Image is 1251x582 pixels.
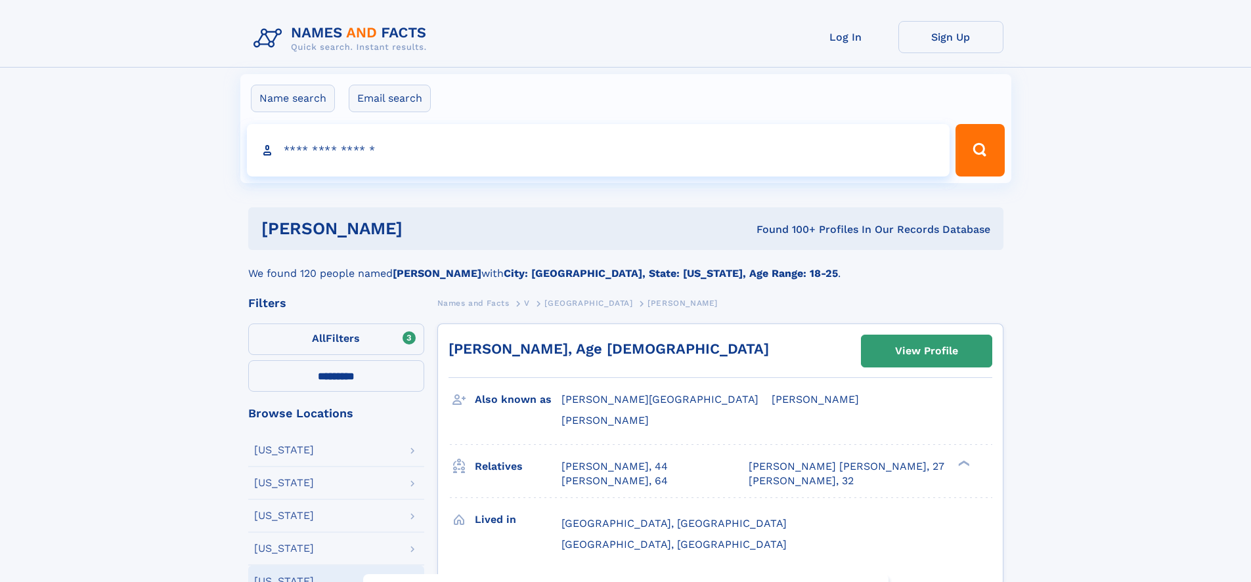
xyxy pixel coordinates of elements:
[437,295,510,311] a: Names and Facts
[475,509,561,531] h3: Lived in
[862,335,992,367] a: View Profile
[393,267,481,280] b: [PERSON_NAME]
[524,299,530,308] span: V
[349,85,431,112] label: Email search
[793,21,898,53] a: Log In
[254,478,314,488] div: [US_STATE]
[524,295,530,311] a: V
[475,455,561,478] h3: Relatives
[749,474,854,488] a: [PERSON_NAME], 32
[955,459,971,467] div: ❯
[561,414,649,426] span: [PERSON_NAME]
[248,407,424,419] div: Browse Locations
[261,220,580,237] h1: [PERSON_NAME]
[561,474,668,488] a: [PERSON_NAME], 64
[504,267,838,280] b: City: [GEOGRAPHIC_DATA], State: [US_STATE], Age Range: 18-25
[449,341,769,357] a: [PERSON_NAME], Age [DEMOGRAPHIC_DATA]
[772,393,859,405] span: [PERSON_NAME]
[898,21,1003,53] a: Sign Up
[561,517,787,530] span: [GEOGRAPHIC_DATA], [GEOGRAPHIC_DATA]
[248,250,1003,281] div: We found 120 people named with .
[254,543,314,554] div: [US_STATE]
[544,295,632,311] a: [GEOGRAPHIC_DATA]
[248,297,424,309] div: Filters
[251,85,335,112] label: Name search
[254,445,314,455] div: [US_STATE]
[647,299,718,308] span: [PERSON_NAME]
[254,510,314,521] div: [US_STATE]
[579,222,990,237] div: Found 100+ Profiles In Our Records Database
[561,393,758,405] span: [PERSON_NAME][GEOGRAPHIC_DATA]
[475,388,561,411] h3: Also known as
[561,459,668,474] a: [PERSON_NAME], 44
[561,538,787,551] span: [GEOGRAPHIC_DATA], [GEOGRAPHIC_DATA]
[544,299,632,308] span: [GEOGRAPHIC_DATA]
[247,124,950,177] input: search input
[955,124,1004,177] button: Search Button
[312,332,326,344] span: All
[749,459,944,474] a: [PERSON_NAME] [PERSON_NAME], 27
[248,21,437,56] img: Logo Names and Facts
[895,336,958,366] div: View Profile
[248,323,424,355] label: Filters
